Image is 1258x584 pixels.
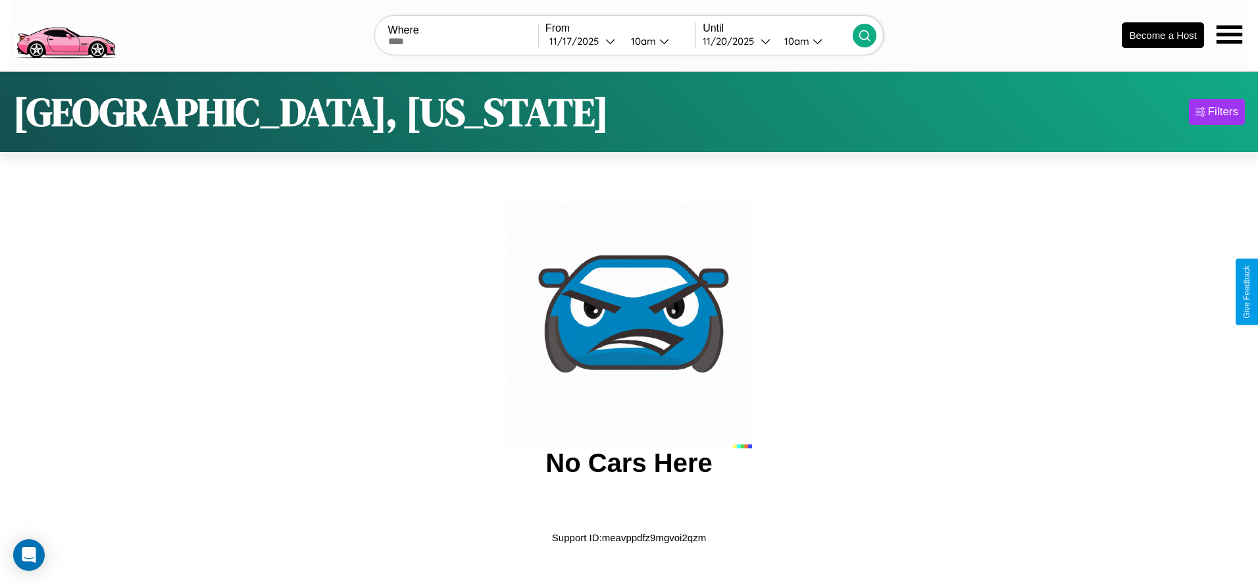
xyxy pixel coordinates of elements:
[774,34,853,48] button: 10am
[778,35,813,47] div: 10am
[1208,105,1238,119] div: Filters
[1242,265,1251,319] div: Give Feedback
[552,529,706,546] p: Support ID: meavppdfz9mgvoi2qzm
[506,202,752,448] img: car
[620,34,695,48] button: 10am
[1189,99,1245,125] button: Filters
[549,35,605,47] div: 11 / 17 / 2025
[13,85,609,139] h1: [GEOGRAPHIC_DATA], [US_STATE]
[545,34,620,48] button: 11/17/2025
[624,35,659,47] div: 10am
[388,24,538,36] label: Where
[703,35,761,47] div: 11 / 20 / 2025
[545,22,695,34] label: From
[1122,22,1204,48] button: Become a Host
[703,22,853,34] label: Until
[13,539,45,571] div: Open Intercom Messenger
[545,448,712,478] h2: No Cars Here
[10,7,121,62] img: logo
